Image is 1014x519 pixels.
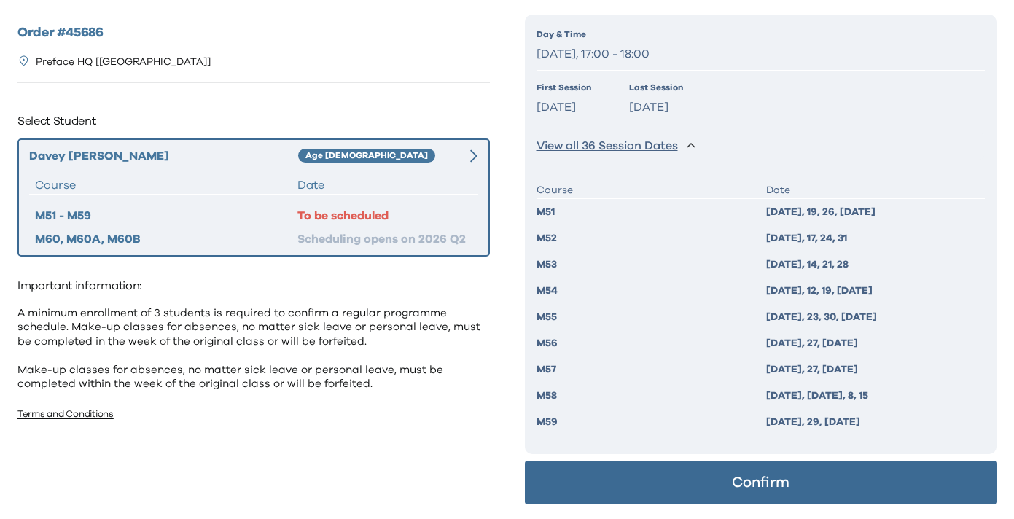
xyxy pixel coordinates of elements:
div: [DATE], 14, 21, 28 [766,257,985,272]
div: Davey [PERSON_NAME] [29,147,298,165]
button: Confirm [525,461,997,504]
p: Preface HQ [[GEOGRAPHIC_DATA]] [36,55,211,70]
div: Scheduling opens on 2026 Q2 [297,230,472,248]
div: [DATE], 17, 24, 31 [766,231,985,246]
p: [DATE] [537,97,591,118]
button: View all 36 Session Dates [537,133,986,160]
div: M53 [537,257,755,272]
p: Confirm [732,475,789,490]
div: [DATE], 12, 19, [DATE] [766,284,985,298]
div: [DATE], [DATE], 8, 15 [766,389,985,403]
div: [DATE], 19, 26, [DATE] [766,205,985,219]
p: A minimum enrollment of 3 students is required to confirm a regular programme schedule. Make-up c... [17,306,490,391]
div: To be scheduled [297,207,472,225]
div: Course [537,183,755,198]
p: Select Student [17,109,490,133]
div: [DATE], 29, [DATE] [766,415,985,429]
div: M59 [537,415,755,429]
p: Last Session [629,81,683,94]
div: [DATE], 27, [DATE] [766,362,985,377]
p: Important information: [17,274,490,297]
div: M60, M60A, M60B [35,230,297,248]
p: Day & Time [537,28,986,41]
div: [DATE], 27, [DATE] [766,336,985,351]
div: M52 [537,231,755,246]
p: First Session [537,81,591,94]
div: Date [297,176,472,194]
h2: Order # 45686 [17,23,490,43]
div: Course [35,176,297,194]
p: [DATE] [629,97,683,118]
div: M56 [537,336,755,351]
div: [DATE], 23, 30, [DATE] [766,310,985,324]
div: Date [766,183,985,198]
div: Age [DEMOGRAPHIC_DATA] [298,149,435,163]
div: M55 [537,310,755,324]
p: [DATE], 17:00 - 18:00 [537,44,986,65]
a: Terms and Conditions [17,410,114,419]
div: M54 [537,284,755,298]
div: M51 - M59 [35,207,297,225]
div: M51 [537,205,755,219]
div: M57 [537,362,755,377]
div: M58 [537,389,755,403]
p: View all 36 Session Dates [537,138,678,154]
